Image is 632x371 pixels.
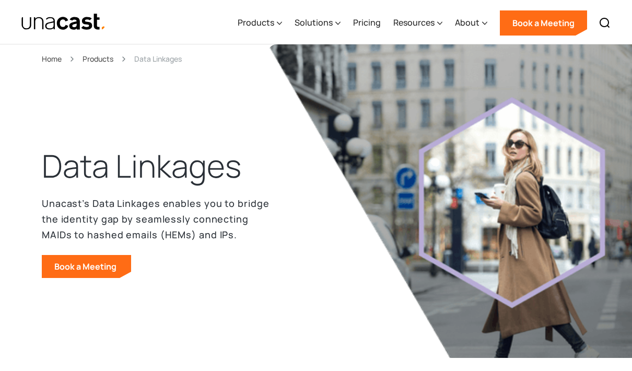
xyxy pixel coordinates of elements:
[353,2,381,44] a: Pricing
[42,145,241,187] h1: Data Linkages
[42,255,131,278] a: Book a Meeting
[134,53,182,65] div: Data Linkages
[42,195,274,242] p: Unacast’s Data Linkages enables you to bridge the identity gap by seamlessly connecting MAIDs to ...
[393,16,435,29] div: Resources
[500,10,587,36] a: Book a Meeting
[393,2,442,44] div: Resources
[83,53,113,65] a: Products
[21,13,106,31] img: Unacast text logo
[455,16,479,29] div: About
[42,53,62,65] a: Home
[599,17,611,29] img: Search icon
[455,2,487,44] div: About
[295,16,333,29] div: Solutions
[21,13,106,31] a: home
[238,16,274,29] div: Products
[238,2,282,44] div: Products
[295,2,341,44] div: Solutions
